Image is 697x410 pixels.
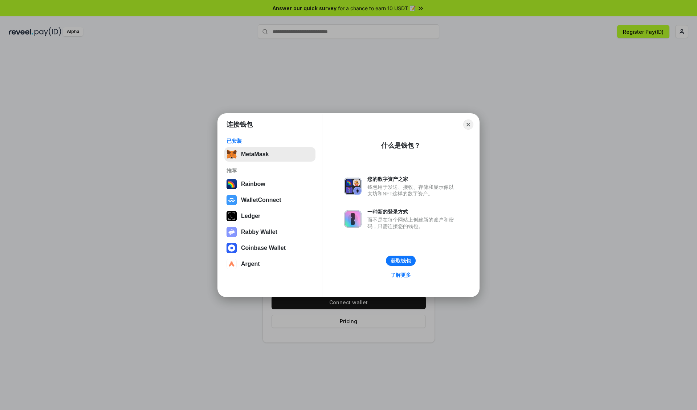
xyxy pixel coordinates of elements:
[224,177,315,191] button: Rainbow
[367,216,457,230] div: 而不是在每个网站上创建新的账户和密码，只需连接您的钱包。
[241,229,277,235] div: Rabby Wallet
[227,243,237,253] img: svg+xml,%3Csvg%20width%3D%2228%22%20height%3D%2228%22%20viewBox%3D%220%200%2028%2028%22%20fill%3D...
[367,176,457,182] div: 您的数字资产之家
[241,261,260,267] div: Argent
[224,209,315,223] button: Ledger
[386,270,415,280] a: 了解更多
[344,178,362,195] img: svg+xml,%3Csvg%20xmlns%3D%22http%3A%2F%2Fwww.w3.org%2F2000%2Fsvg%22%20fill%3D%22none%22%20viewBox...
[391,257,411,264] div: 获取钱包
[224,225,315,239] button: Rabby Wallet
[227,120,253,129] h1: 连接钱包
[463,119,473,130] button: Close
[227,179,237,189] img: svg+xml,%3Csvg%20width%3D%22120%22%20height%3D%22120%22%20viewBox%3D%220%200%20120%20120%22%20fil...
[367,208,457,215] div: 一种新的登录方式
[227,259,237,269] img: svg+xml,%3Csvg%20width%3D%2228%22%20height%3D%2228%22%20viewBox%3D%220%200%2028%2028%22%20fill%3D...
[367,184,457,197] div: 钱包用于发送、接收、存储和显示像以太坊和NFT这样的数字资产。
[227,211,237,221] img: svg+xml,%3Csvg%20xmlns%3D%22http%3A%2F%2Fwww.w3.org%2F2000%2Fsvg%22%20width%3D%2228%22%20height%3...
[381,141,420,150] div: 什么是钱包？
[241,197,281,203] div: WalletConnect
[227,195,237,205] img: svg+xml,%3Csvg%20width%3D%2228%22%20height%3D%2228%22%20viewBox%3D%220%200%2028%2028%22%20fill%3D...
[224,241,315,255] button: Coinbase Wallet
[241,151,269,158] div: MetaMask
[224,257,315,271] button: Argent
[391,272,411,278] div: 了解更多
[227,227,237,237] img: svg+xml,%3Csvg%20xmlns%3D%22http%3A%2F%2Fwww.w3.org%2F2000%2Fsvg%22%20fill%3D%22none%22%20viewBox...
[241,245,286,251] div: Coinbase Wallet
[227,167,313,174] div: 推荐
[227,138,313,144] div: 已安装
[241,213,260,219] div: Ledger
[344,210,362,228] img: svg+xml,%3Csvg%20xmlns%3D%22http%3A%2F%2Fwww.w3.org%2F2000%2Fsvg%22%20fill%3D%22none%22%20viewBox...
[224,193,315,207] button: WalletConnect
[227,149,237,159] img: svg+xml,%3Csvg%20fill%3D%22none%22%20height%3D%2233%22%20viewBox%3D%220%200%2035%2033%22%20width%...
[386,256,416,266] button: 获取钱包
[224,147,315,162] button: MetaMask
[241,181,265,187] div: Rainbow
